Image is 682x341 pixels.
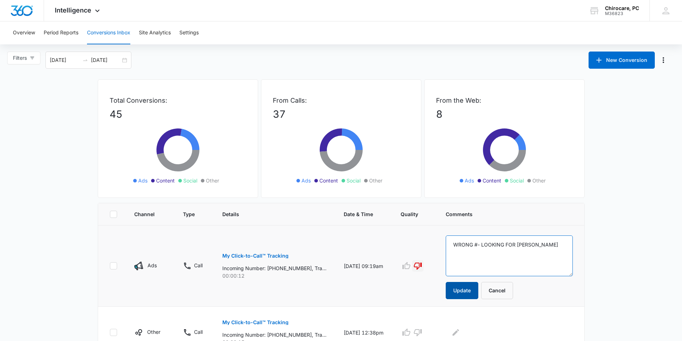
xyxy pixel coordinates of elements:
[436,107,573,122] p: 8
[436,96,573,105] p: From the Web:
[55,6,91,14] span: Intelligence
[510,177,524,184] span: Social
[156,177,175,184] span: Content
[206,177,219,184] span: Other
[446,282,478,299] button: Update
[87,21,130,44] button: Conversions Inbox
[222,264,327,272] p: Incoming Number: [PHONE_NUMBER], Tracking Number: [PHONE_NUMBER], Ring To: [PHONE_NUMBER], Caller...
[273,96,410,105] p: From Calls:
[347,177,361,184] span: Social
[179,21,199,44] button: Settings
[222,331,327,338] p: Incoming Number: [PHONE_NUMBER], Tracking Number: [PHONE_NUMBER], Ring To: [PHONE_NUMBER], Caller...
[138,177,147,184] span: Ads
[446,210,562,218] span: Comments
[82,57,88,63] span: swap-right
[110,96,246,105] p: Total Conversions:
[147,328,160,336] p: Other
[44,21,78,44] button: Period Reports
[465,177,474,184] span: Ads
[481,282,513,299] button: Cancel
[222,314,289,331] button: My Click-to-Call™ Tracking
[222,210,316,218] span: Details
[222,247,289,264] button: My Click-to-Call™ Tracking
[194,328,203,336] p: Call
[183,210,195,218] span: Type
[446,235,573,276] textarea: WRONG #- LOOKING FOR [PERSON_NAME]
[335,225,392,307] td: [DATE] 09:19am
[110,107,246,122] p: 45
[13,21,35,44] button: Overview
[134,210,155,218] span: Channel
[222,253,289,258] p: My Click-to-Call™ Tracking
[183,177,197,184] span: Social
[319,177,338,184] span: Content
[483,177,501,184] span: Content
[194,262,203,269] p: Call
[344,210,373,218] span: Date & Time
[91,56,121,64] input: End date
[7,52,40,64] button: Filters
[222,272,327,279] p: 00:00:12
[50,56,79,64] input: Start date
[139,21,171,44] button: Site Analytics
[532,177,546,184] span: Other
[658,54,669,66] button: Manage Numbers
[147,262,157,269] p: Ads
[222,320,289,325] p: My Click-to-Call™ Tracking
[605,5,639,11] div: account name
[13,54,27,62] span: Filters
[82,57,88,63] span: to
[273,107,410,122] p: 37
[450,327,461,338] button: Edit Comments
[589,52,655,69] button: New Conversion
[401,210,418,218] span: Quality
[369,177,382,184] span: Other
[605,11,639,16] div: account id
[301,177,311,184] span: Ads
